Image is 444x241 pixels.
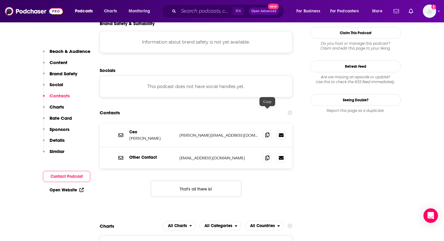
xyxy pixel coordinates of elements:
[50,104,64,110] p: Charts
[423,5,436,18] button: Show profile menu
[43,93,70,104] button: Contacts
[310,27,401,39] button: Claim This Podcast
[124,6,158,16] button: open menu
[100,31,292,53] div: Information about brand safety is not yet available.
[296,7,320,15] span: For Business
[168,4,290,18] div: Search podcasts, credits, & more...
[423,5,436,18] img: User Profile
[259,97,275,106] div: Copy
[75,7,93,15] span: Podcasts
[310,75,401,84] div: Are we missing an episode or update? Use this to check the RSS feed immediately.
[391,6,401,16] a: Show notifications dropdown
[100,6,121,16] a: Charts
[310,60,401,72] button: Refresh Feed
[163,221,196,231] button: open menu
[50,187,84,193] a: Open Website
[50,137,65,143] p: Details
[43,137,65,148] button: Details
[163,221,196,231] h2: Platforms
[233,7,244,15] span: ⌘ K
[50,82,63,87] p: Social
[251,10,276,13] span: Open Advanced
[43,71,77,82] button: Brand Safety
[406,6,416,16] a: Show notifications dropdown
[43,104,64,115] button: Charts
[100,76,292,97] div: This podcast does not have social handles yet.
[43,171,90,182] button: Contact Podcast
[5,5,63,17] img: Podchaser - Follow, Share and Rate Podcasts
[310,94,401,106] a: Seeing Double?
[43,60,67,71] button: Content
[151,181,241,197] button: Nothing here.
[43,148,64,160] button: Similar
[50,48,90,54] p: Reach & Audience
[50,71,77,77] p: Brand Safety
[204,224,232,228] span: All Categories
[310,108,401,113] div: Report this page as a duplicate.
[71,6,101,16] button: open menu
[168,224,187,228] span: All Charts
[245,221,284,231] h2: Countries
[310,41,401,46] span: Do you host or manage this podcast?
[43,126,69,138] button: Sponsors
[100,223,114,229] h2: Charts
[249,8,279,15] button: Open AdvancedNew
[100,67,292,73] h2: Socials
[104,7,117,15] span: Charts
[129,136,175,141] p: [PERSON_NAME]
[199,221,241,231] h2: Categories
[43,48,90,60] button: Reach & Audience
[268,4,279,9] span: New
[129,7,150,15] span: Monitoring
[179,133,258,138] p: [PERSON_NAME][EMAIL_ADDRESS][DOMAIN_NAME]
[372,7,382,15] span: More
[423,5,436,18] span: Logged in as danikarchmer
[179,6,233,16] input: Search podcasts, credits, & more...
[129,155,175,160] p: Other Contact
[129,129,175,135] p: Ceo
[423,208,438,223] div: Open Intercom Messenger
[50,148,64,154] p: Similar
[179,155,258,161] p: [EMAIL_ADDRESS][DOMAIN_NAME]
[326,6,368,16] button: open menu
[100,107,120,119] h2: Contacts
[245,221,284,231] button: open menu
[292,6,328,16] button: open menu
[368,6,390,16] button: open menu
[43,82,63,93] button: Social
[43,115,72,126] button: Rate Card
[199,221,241,231] button: open menu
[50,93,70,99] p: Contacts
[50,60,67,65] p: Content
[431,5,436,9] svg: Add a profile image
[310,41,401,51] div: Claim and edit this page to your liking.
[100,21,155,26] h2: Brand Safety & Suitability
[330,7,359,15] span: For Podcasters
[250,224,275,228] span: All Countries
[50,126,69,132] p: Sponsors
[50,115,72,121] p: Rate Card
